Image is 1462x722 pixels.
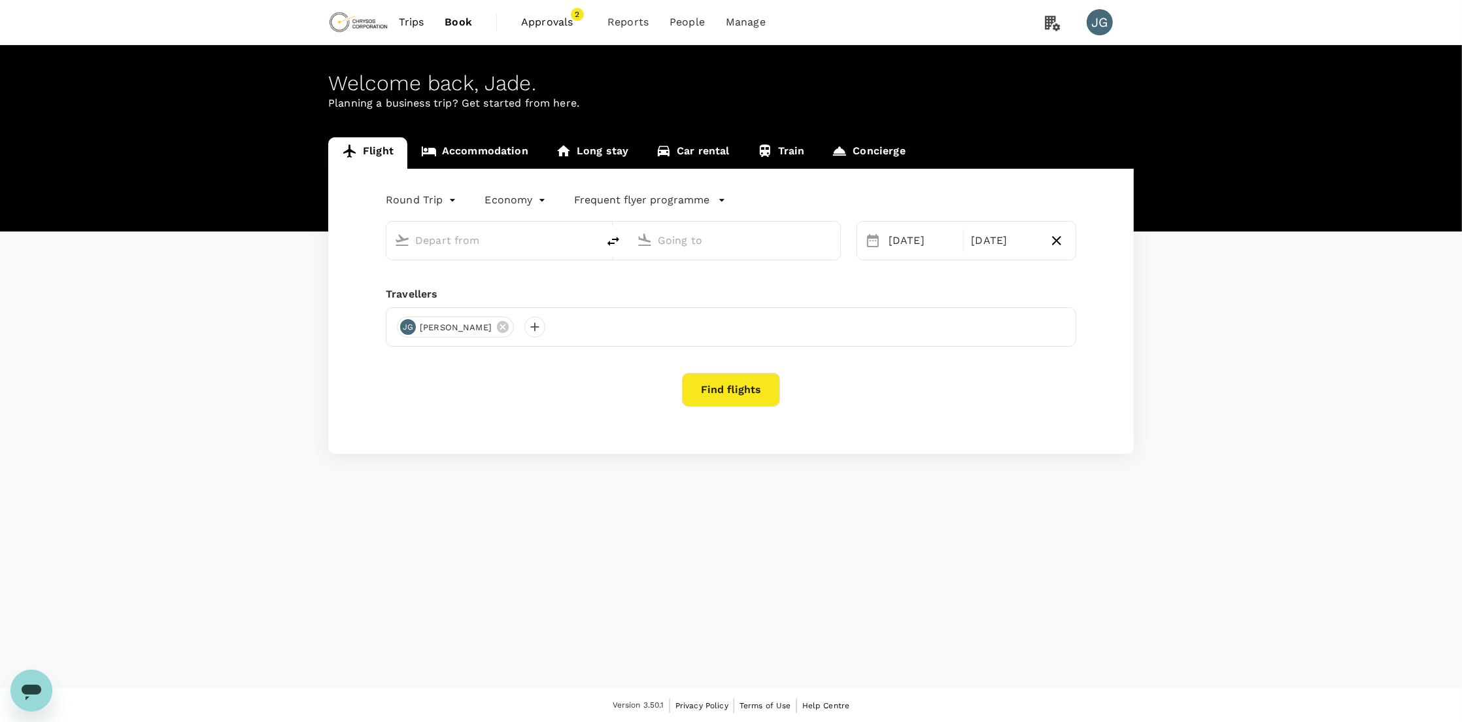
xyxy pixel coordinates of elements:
p: Frequent flyer programme [575,192,710,208]
button: Open [831,239,834,241]
span: Trips [399,14,424,30]
input: Depart from [415,230,570,250]
div: [DATE] [883,228,960,254]
p: Planning a business trip? Get started from here. [328,95,1134,111]
div: JG[PERSON_NAME] [397,317,514,337]
div: Round Trip [386,190,459,211]
span: Manage [726,14,766,30]
a: Terms of Use [739,698,791,713]
div: Travellers [386,286,1076,302]
img: Chrysos Corporation [328,8,388,37]
button: Open [588,239,591,241]
a: Train [743,137,819,169]
input: Going to [658,230,813,250]
a: Help Centre [802,698,850,713]
div: Economy [485,190,549,211]
span: Approvals [521,14,586,30]
span: Terms of Use [739,701,791,710]
div: JG [1087,9,1113,35]
span: Help Centre [802,701,850,710]
div: [DATE] [966,228,1044,254]
a: Long stay [542,137,642,169]
button: delete [598,226,629,257]
span: Version 3.50.1 [613,699,664,712]
a: Privacy Policy [675,698,728,713]
div: JG [400,319,416,335]
iframe: Button to launch messaging window [10,670,52,712]
button: Find flights [682,373,780,407]
a: Car rental [642,137,743,169]
div: Welcome back , Jade . [328,71,1134,95]
span: Privacy Policy [675,701,728,710]
button: Frequent flyer programme [575,192,726,208]
a: Accommodation [407,137,542,169]
a: Flight [328,137,407,169]
span: 2 [571,8,584,21]
span: Book [445,14,472,30]
span: Reports [607,14,649,30]
span: [PERSON_NAME] [412,321,500,334]
span: People [670,14,705,30]
a: Concierge [818,137,919,169]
